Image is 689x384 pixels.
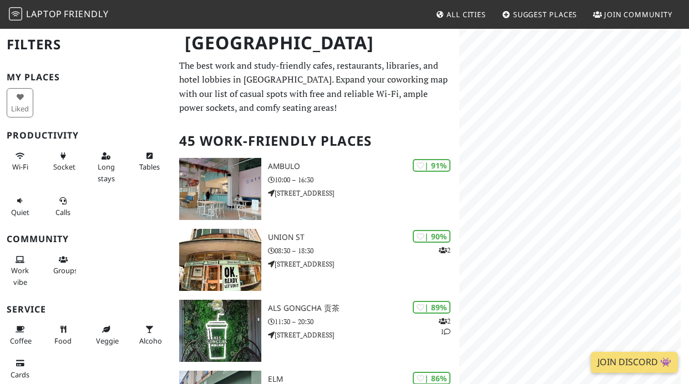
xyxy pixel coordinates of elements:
h3: Service [7,304,166,315]
button: Veggie [93,320,119,350]
span: Alcohol [139,336,164,346]
h1: [GEOGRAPHIC_DATA] [176,28,458,58]
p: [STREET_ADDRESS] [268,259,459,269]
p: 2 [439,245,450,255]
button: Food [50,320,77,350]
span: Friendly [64,8,108,20]
img: Ambulo [179,158,262,220]
span: Work-friendly tables [139,162,160,172]
div: | 90% [413,230,450,243]
img: LaptopFriendly [9,7,22,21]
a: Join Community [589,4,677,24]
span: Quiet [11,207,29,217]
p: 2 1 [439,316,450,337]
h2: 45 Work-Friendly Places [179,124,453,158]
a: ALS Gongcha 贡茶 | 89% 21 ALS Gongcha 贡茶 11:30 – 20:30 [STREET_ADDRESS] [173,300,460,362]
div: | 91% [413,159,450,172]
a: Ambulo | 91% Ambulo 10:00 – 16:30 [STREET_ADDRESS] [173,158,460,220]
button: Quiet [7,192,33,221]
a: Suggest Places [498,4,582,24]
span: Suggest Places [513,9,577,19]
a: Union St | 90% 2 Union St 08:30 – 18:30 [STREET_ADDRESS] [173,229,460,291]
p: 11:30 – 20:30 [268,316,459,327]
span: Group tables [53,265,78,275]
button: Cards [7,354,33,383]
p: 10:00 – 16:30 [268,175,459,185]
span: Video/audio calls [55,207,70,217]
span: Coffee [10,336,32,346]
span: Stable Wi-Fi [12,162,28,172]
span: Credit cards [11,370,29,380]
span: Long stays [98,162,115,183]
button: Sockets [50,147,77,176]
h3: My Places [7,72,166,83]
img: Union St [179,229,262,291]
h3: ALS Gongcha 贡茶 [268,304,459,313]
p: [STREET_ADDRESS] [268,330,459,340]
span: Food [54,336,72,346]
button: Calls [50,192,77,221]
button: Coffee [7,320,33,350]
span: Power sockets [53,162,79,172]
h3: Ambulo [268,162,459,171]
button: Alcohol [136,320,163,350]
h2: Filters [7,28,166,62]
a: Join Discord 👾 [591,352,678,373]
button: Long stays [93,147,119,187]
span: Veggie [96,336,119,346]
h3: ELM [268,375,459,384]
button: Wi-Fi [7,147,33,176]
img: ALS Gongcha 贡茶 [179,300,262,362]
button: Tables [136,147,163,176]
span: Join Community [604,9,672,19]
p: 08:30 – 18:30 [268,245,459,256]
a: LaptopFriendly LaptopFriendly [9,5,109,24]
h3: Productivity [7,130,166,141]
h3: Union St [268,233,459,242]
p: The best work and study-friendly cafes, restaurants, libraries, and hotel lobbies in [GEOGRAPHIC_... [179,59,453,115]
p: [STREET_ADDRESS] [268,188,459,198]
span: Laptop [26,8,62,20]
div: | 89% [413,301,450,314]
a: All Cities [431,4,490,24]
button: Groups [50,250,77,280]
span: People working [11,265,29,286]
span: All Cities [447,9,486,19]
button: Work vibe [7,250,33,291]
h3: Community [7,234,166,244]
